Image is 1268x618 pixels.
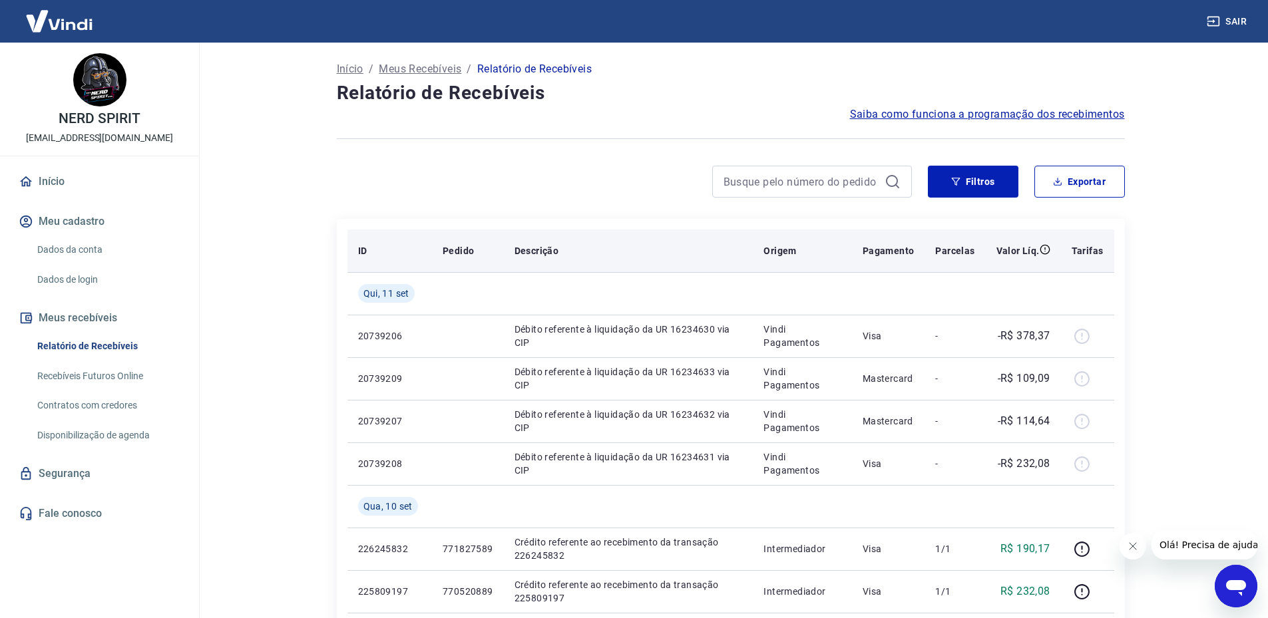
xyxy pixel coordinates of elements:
[863,457,915,470] p: Visa
[996,244,1040,257] p: Valor Líq.
[763,585,841,598] p: Intermediador
[1120,533,1146,559] iframe: Fechar mensagem
[928,166,1018,198] button: Filtros
[863,585,915,598] p: Visa
[515,578,743,605] p: Crédito referente ao recebimento da transação 225809197
[935,244,974,257] p: Parcelas
[73,53,126,106] img: 7ee62d26-7af3-4c22-a461-987aabf83bdd.jpeg
[16,303,183,333] button: Meus recebíveis
[358,457,421,470] p: 20739208
[32,236,183,263] a: Dados da conta
[16,167,183,196] a: Início
[515,323,743,349] p: Débito referente à liquidação da UR 16234630 via CIP
[16,459,183,488] a: Segurança
[935,585,974,598] p: 1/1
[32,333,183,360] a: Relatório de Recebíveis
[32,266,183,293] a: Dados de login
[863,542,915,555] p: Visa
[935,372,974,385] p: -
[515,365,743,392] p: Débito referente à liquidação da UR 16234633 via CIP
[763,450,841,477] p: Vindi Pagamentos
[358,414,421,428] p: 20739207
[467,61,471,77] p: /
[363,287,409,300] span: Qui, 11 set
[337,61,363,77] a: Início
[763,365,841,392] p: Vindi Pagamentos
[935,414,974,428] p: -
[1152,530,1257,559] iframe: Mensagem da empresa
[358,372,421,385] p: 20739209
[1034,166,1125,198] button: Exportar
[515,450,743,477] p: Débito referente à liquidação da UR 16234631 via CIP
[1204,9,1252,34] button: Sair
[724,172,879,192] input: Busque pelo número do pedido
[763,323,841,349] p: Vindi Pagamentos
[477,61,592,77] p: Relatório de Recebíveis
[8,9,112,20] span: Olá! Precisa de ajuda?
[358,329,421,343] p: 20739206
[935,457,974,470] p: -
[1000,583,1050,599] p: R$ 232,08
[863,329,915,343] p: Visa
[16,499,183,528] a: Fale conosco
[763,244,796,257] p: Origem
[998,413,1050,429] p: -R$ 114,64
[850,106,1125,122] a: Saiba como funciona a programação dos recebimentos
[363,500,413,513] span: Qua, 10 set
[763,542,841,555] p: Intermediador
[935,542,974,555] p: 1/1
[515,536,743,562] p: Crédito referente ao recebimento da transação 226245832
[998,456,1050,472] p: -R$ 232,08
[358,542,421,555] p: 226245832
[998,371,1050,386] p: -R$ 109,09
[1000,541,1050,557] p: R$ 190,17
[337,80,1125,106] h4: Relatório de Recebíveis
[1215,565,1257,607] iframe: Botão para abrir a janela de mensagens
[358,585,421,598] p: 225809197
[16,1,103,41] img: Vindi
[443,542,493,555] p: 771827589
[515,408,743,434] p: Débito referente à liquidação da UR 16234632 via CIP
[369,61,373,77] p: /
[1072,244,1104,257] p: Tarifas
[863,372,915,385] p: Mastercard
[16,207,183,236] button: Meu cadastro
[443,585,493,598] p: 770520889
[32,422,183,449] a: Disponibilização de agenda
[26,131,173,145] p: [EMAIL_ADDRESS][DOMAIN_NAME]
[998,328,1050,344] p: -R$ 378,37
[863,244,915,257] p: Pagamento
[515,244,559,257] p: Descrição
[379,61,461,77] a: Meus Recebíveis
[863,414,915,428] p: Mastercard
[763,408,841,434] p: Vindi Pagamentos
[443,244,474,257] p: Pedido
[358,244,367,257] p: ID
[59,112,140,126] p: NERD SPIRIT
[32,392,183,419] a: Contratos com credores
[32,363,183,390] a: Recebíveis Futuros Online
[935,329,974,343] p: -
